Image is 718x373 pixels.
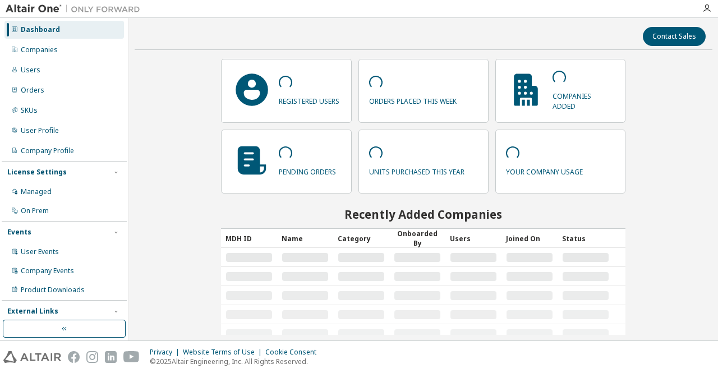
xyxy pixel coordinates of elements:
[7,228,31,237] div: Events
[21,45,58,54] div: Companies
[506,164,583,177] p: your company usage
[279,164,336,177] p: pending orders
[21,86,44,95] div: Orders
[105,351,117,363] img: linkedin.svg
[394,229,441,248] div: Onboarded By
[183,348,265,357] div: Website Terms of Use
[450,229,497,247] div: Users
[7,307,58,316] div: External Links
[86,351,98,363] img: instagram.svg
[21,126,59,135] div: User Profile
[6,3,146,15] img: Altair One
[282,229,329,247] div: Name
[68,351,80,363] img: facebook.svg
[21,25,60,34] div: Dashboard
[150,357,323,366] p: © 2025 Altair Engineering, Inc. All Rights Reserved.
[123,351,140,363] img: youtube.svg
[279,93,339,106] p: registered users
[21,285,85,294] div: Product Downloads
[553,88,615,110] p: companies added
[221,207,625,222] h2: Recently Added Companies
[21,247,59,256] div: User Events
[265,348,323,357] div: Cookie Consent
[21,66,40,75] div: Users
[3,351,61,363] img: altair_logo.svg
[21,266,74,275] div: Company Events
[369,164,464,177] p: units purchased this year
[21,106,38,115] div: SKUs
[225,229,273,247] div: MDH ID
[562,229,609,247] div: Status
[150,348,183,357] div: Privacy
[506,229,553,247] div: Joined On
[21,187,52,196] div: Managed
[21,206,49,215] div: On Prem
[369,93,457,106] p: orders placed this week
[643,27,706,46] button: Contact Sales
[21,146,74,155] div: Company Profile
[7,168,67,177] div: License Settings
[338,229,385,247] div: Category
